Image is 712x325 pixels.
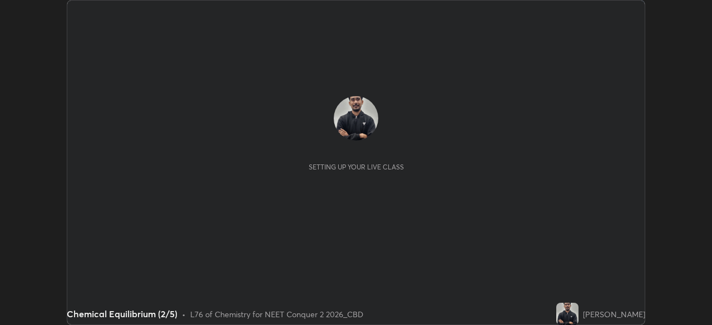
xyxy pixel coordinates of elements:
img: 213def5e5dbf4e79a6b4beccebb68028.jpg [334,96,378,141]
div: Chemical Equilibrium (2/5) [67,307,177,321]
div: [PERSON_NAME] [583,308,645,320]
div: Setting up your live class [309,163,404,171]
div: L76 of Chemistry for NEET Conquer 2 2026_CBD [190,308,363,320]
div: • [182,308,186,320]
img: 213def5e5dbf4e79a6b4beccebb68028.jpg [556,303,578,325]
